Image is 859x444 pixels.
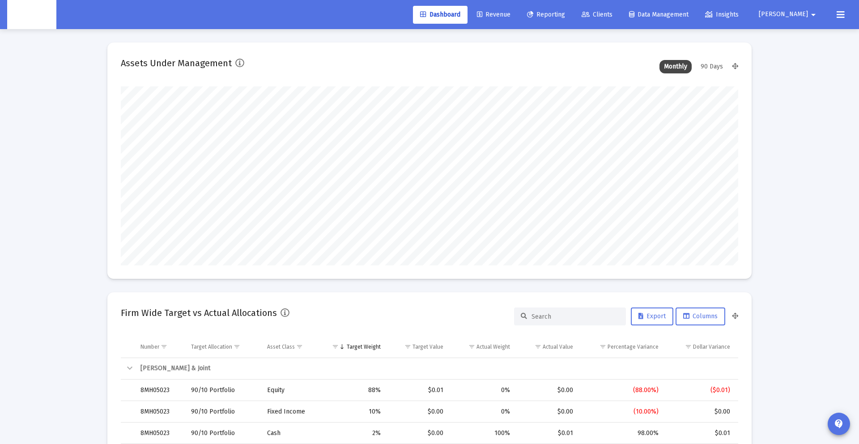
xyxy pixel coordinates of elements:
span: Export [638,312,666,320]
span: Dashboard [420,11,460,18]
span: Show filter options for column 'Number' [161,343,167,350]
td: Column Dollar Variance [665,336,738,358]
td: Collapse [121,358,134,380]
div: $0.01 [671,429,730,438]
div: Dollar Variance [693,343,730,350]
td: Equity [261,380,320,401]
button: [PERSON_NAME] [748,5,829,23]
td: Column Target Weight [320,336,387,358]
td: Column Actual Value [516,336,579,358]
h2: Firm Wide Target vs Actual Allocations [121,306,277,320]
a: Reporting [520,6,572,24]
div: Actual Weight [476,343,510,350]
div: Data grid [121,336,738,444]
span: Reporting [527,11,565,18]
a: Insights [698,6,746,24]
div: Monthly [659,60,692,73]
td: Column Target Value [387,336,450,358]
div: 100% [456,429,510,438]
div: Actual Value [543,343,573,350]
span: Show filter options for column 'Actual Value' [535,343,541,350]
span: Insights [705,11,739,18]
div: Target Allocation [191,343,232,350]
div: $0.00 [523,386,573,395]
button: Columns [676,307,725,325]
div: $0.01 [393,386,443,395]
input: Search [532,313,619,320]
div: (88.00%) [586,386,659,395]
span: Show filter options for column 'Target Value' [404,343,411,350]
a: Clients [574,6,620,24]
td: 8MH05023 [134,401,185,423]
td: 90/10 Portfolio [185,401,261,423]
a: Revenue [470,6,518,24]
div: $0.00 [671,407,730,416]
td: Fixed Income [261,401,320,423]
div: Number [140,343,159,350]
a: Dashboard [413,6,468,24]
div: $0.00 [523,407,573,416]
img: Dashboard [14,6,50,24]
div: Target Weight [347,343,381,350]
div: (10.00%) [586,407,659,416]
div: 98.00% [586,429,659,438]
div: Percentage Variance [608,343,659,350]
h2: Assets Under Management [121,56,232,70]
span: Columns [683,312,718,320]
div: Asset Class [267,343,295,350]
span: Show filter options for column 'Target Weight' [332,343,339,350]
div: $0.01 [523,429,573,438]
td: Column Asset Class [261,336,320,358]
td: Column Number [134,336,185,358]
td: Column Percentage Variance [579,336,665,358]
div: 0% [456,407,510,416]
span: [PERSON_NAME] [759,11,808,18]
a: Data Management [622,6,696,24]
td: 8MH05023 [134,380,185,401]
div: Target Value [412,343,443,350]
td: Column Target Allocation [185,336,261,358]
mat-icon: arrow_drop_down [808,6,819,24]
td: 90/10 Portfolio [185,423,261,444]
td: 90/10 Portfolio [185,380,261,401]
span: Show filter options for column 'Percentage Variance' [600,343,606,350]
span: Show filter options for column 'Asset Class' [296,343,303,350]
span: Clients [582,11,612,18]
div: 0% [456,386,510,395]
div: $0.00 [393,429,443,438]
div: ($0.01) [671,386,730,395]
span: Show filter options for column 'Target Allocation' [234,343,240,350]
span: Data Management [629,11,689,18]
div: $0.00 [393,407,443,416]
div: 88% [326,386,380,395]
button: Export [631,307,673,325]
td: 8MH05023 [134,423,185,444]
span: Show filter options for column 'Actual Weight' [468,343,475,350]
div: 10% [326,407,380,416]
span: Revenue [477,11,510,18]
div: 2% [326,429,380,438]
mat-icon: contact_support [833,418,844,429]
div: 90 Days [696,60,727,73]
div: [PERSON_NAME] & Joint [140,364,730,373]
td: Column Actual Weight [450,336,517,358]
td: Cash [261,423,320,444]
span: Show filter options for column 'Dollar Variance' [685,343,692,350]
